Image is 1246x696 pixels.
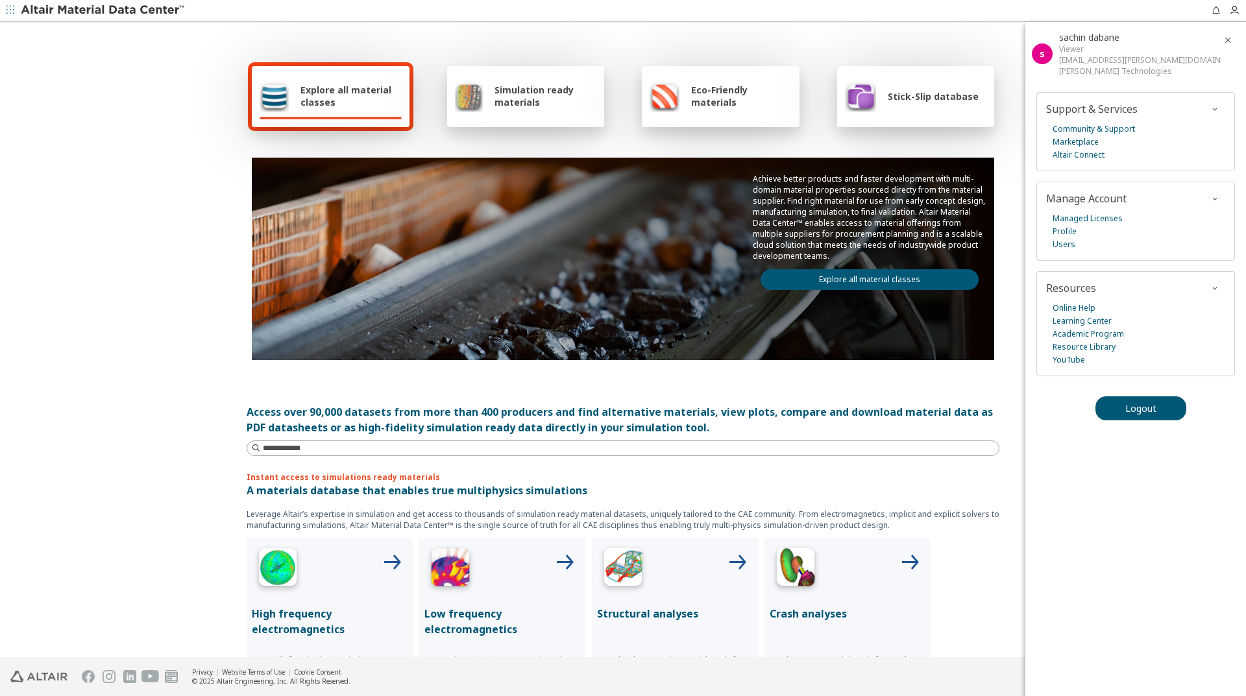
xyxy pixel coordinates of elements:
[1046,191,1127,206] span: Manage Account
[10,671,67,682] img: Altair Engineering
[1125,402,1156,414] span: Logout
[1059,54,1220,66] div: [EMAIL_ADDRESS][PERSON_NAME][DOMAIN_NAME]
[1053,136,1099,149] a: Marketplace
[597,544,649,595] img: Structural Analyses Icon
[1053,354,1085,366] a: YouTube
[597,606,753,621] p: Structural analyses
[21,4,186,17] img: Altair Material Data Center
[1059,43,1220,54] div: Viewer
[424,655,580,686] p: Comprehensive electromagnetic and thermal data for accurate e-Motor simulations with Altair FLUX
[650,80,679,112] img: Eco-Friendly materials
[845,80,876,112] img: Stick-Slip database
[1053,212,1123,225] a: Managed Licenses
[753,173,986,261] p: Achieve better products and faster development with multi-domain material properties sourced dire...
[1053,302,1095,315] a: Online Help
[252,606,408,637] p: High frequency electromagnetics
[1059,31,1119,43] span: sachin dabane
[597,655,753,686] p: Download CAE ready material cards for leading simulation tools for structual analyses
[1046,102,1138,116] span: Support & Services
[1053,225,1077,238] a: Profile
[252,655,408,686] p: Materials for simulating wireless connectivity, electromagnetic compatibility, radar cross sectio...
[252,544,304,595] img: High Frequency Icon
[192,677,350,686] div: © 2025 Altair Engineering, Inc. All Rights Reserved.
[424,544,476,595] img: Low Frequency Icon
[691,84,791,108] span: Eco-Friendly materials
[761,269,979,290] a: Explore all material classes
[1053,238,1075,251] a: Users
[1053,315,1112,328] a: Learning Center
[1040,47,1045,60] span: s
[770,544,822,595] img: Crash Analyses Icon
[770,606,925,621] p: Crash analyses
[222,667,285,677] a: Website Terms of Use
[1046,281,1096,295] span: Resources
[247,404,999,435] div: Access over 90,000 datasets from more than 400 producers and find alternative materials, view plo...
[1095,396,1186,420] button: Logout
[1053,149,1105,162] a: Altair Connect
[1053,328,1124,341] a: Academic Program
[247,509,999,531] p: Leverage Altair’s expertise in simulation and get access to thousands of simulation ready materia...
[424,606,580,637] p: Low frequency electromagnetics
[770,655,925,676] p: Ready to use material cards for crash solvers
[455,80,483,112] img: Simulation ready materials
[888,90,979,102] span: Stick-Slip database
[247,483,999,498] p: A materials database that enables true multiphysics simulations
[247,472,999,483] p: Instant access to simulations ready materials
[294,667,341,677] a: Cookie Consent
[300,84,402,108] span: Explore all material classes
[1053,123,1135,136] a: Community & Support
[495,84,596,108] span: Simulation ready materials
[1053,341,1116,354] a: Resource Library
[1059,66,1220,77] div: [PERSON_NAME] Technologies
[260,80,289,112] img: Explore all material classes
[192,667,213,677] a: Privacy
